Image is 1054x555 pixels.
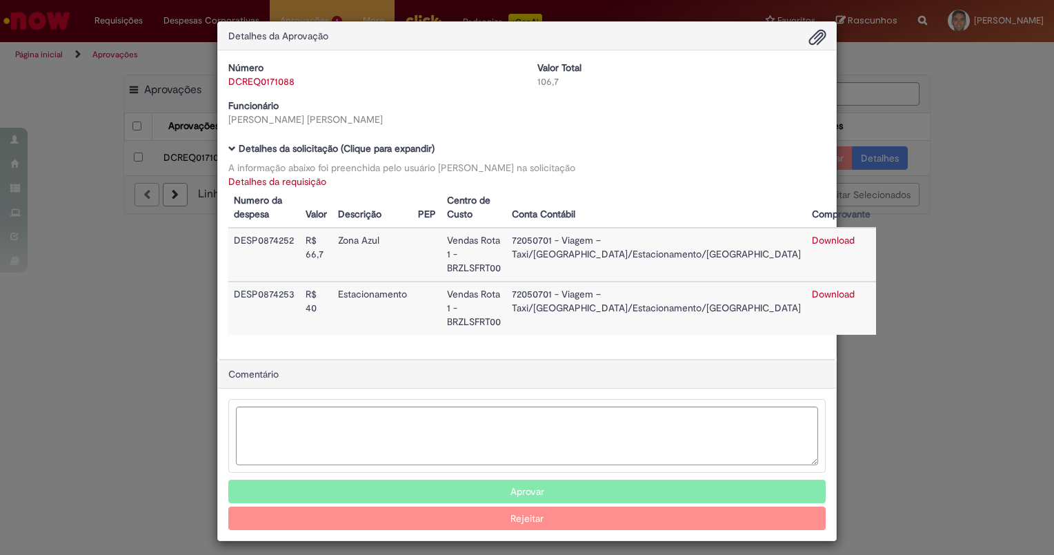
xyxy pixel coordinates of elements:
a: Detalhes da requisição [228,175,326,188]
div: [PERSON_NAME] [PERSON_NAME] [228,113,517,126]
div: 106,7 [537,75,826,88]
span: Detalhes da Aprovação [228,30,328,42]
td: R$ 66,7 [300,228,332,282]
b: Detalhes da solicitação (Clique para expandir) [239,142,435,155]
h5: Detalhes da solicitação (Clique para expandir) [228,144,826,154]
td: R$ 40 [300,282,332,335]
th: Descrição [332,188,412,228]
td: 72050701 - Viagem – Taxi/[GEOGRAPHIC_DATA]/Estacionamento/[GEOGRAPHIC_DATA] [506,228,806,282]
button: Rejeitar [228,507,826,530]
th: Numero da despesa [228,188,300,228]
a: Download [812,234,855,246]
span: Comentário [228,368,279,380]
td: Zona Azul [332,228,412,282]
td: 72050701 - Viagem – Taxi/[GEOGRAPHIC_DATA]/Estacionamento/[GEOGRAPHIC_DATA] [506,282,806,335]
th: Valor [300,188,332,228]
button: Aprovar [228,480,826,503]
th: PEP [412,188,441,228]
td: Estacionamento [332,282,412,335]
div: A informação abaixo foi preenchida pelo usuário [PERSON_NAME] na solicitação [228,161,826,175]
a: DCREQ0171088 [228,75,295,88]
td: DESP0874253 [228,282,300,335]
td: Vendas Rota 1 - BRZLSFRT00 [441,228,506,282]
b: Número [228,61,263,74]
th: Centro de Custo [441,188,506,228]
a: Download [812,288,855,300]
b: Valor Total [537,61,581,74]
b: Funcionário [228,99,279,112]
th: Conta Contábil [506,188,806,228]
td: DESP0874252 [228,228,300,282]
th: Comprovante [806,188,876,228]
td: Vendas Rota 1 - BRZLSFRT00 [441,282,506,335]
